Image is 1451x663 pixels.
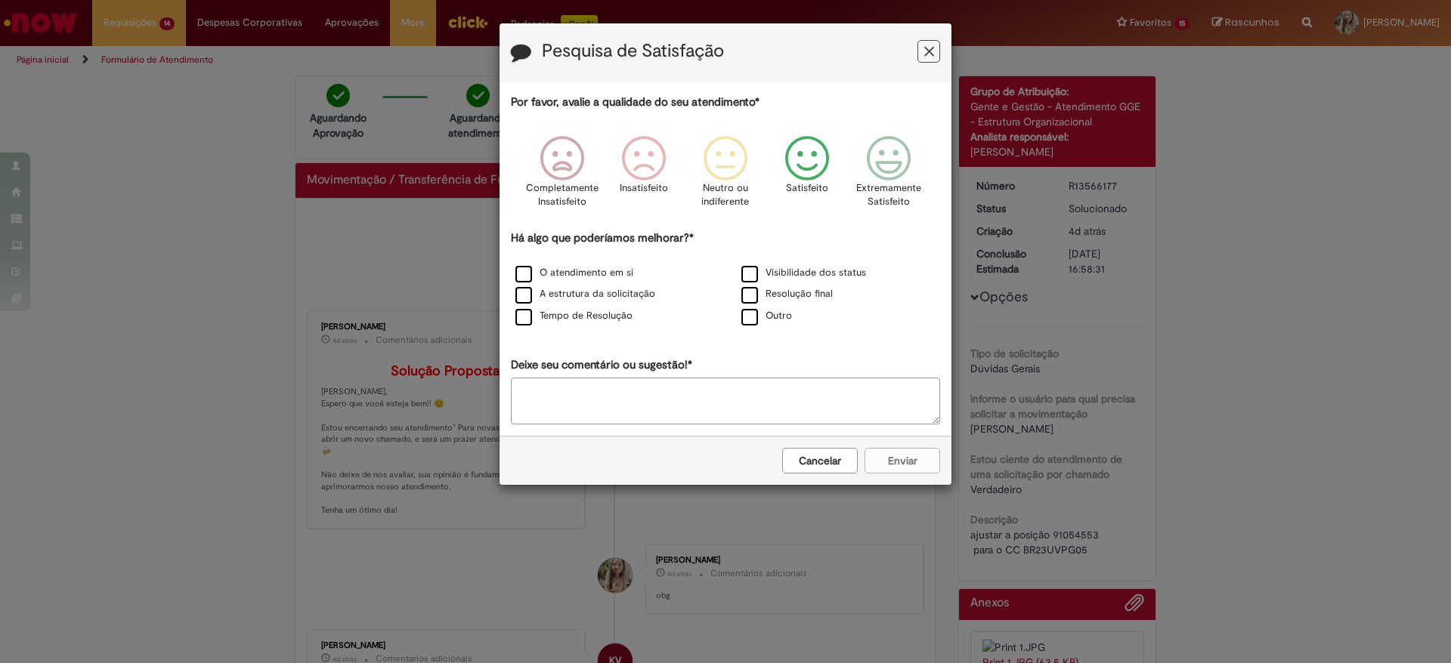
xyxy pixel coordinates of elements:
[687,125,764,228] div: Neutro ou indiferente
[741,309,792,323] label: Outro
[515,287,655,301] label: A estrutura da solicitação
[782,448,858,473] button: Cancelar
[620,181,668,196] p: Insatisfeito
[850,125,927,228] div: Extremamente Satisfeito
[511,94,760,110] label: Por favor, avalie a qualidade do seu atendimento*
[605,125,682,228] div: Insatisfeito
[769,125,846,228] div: Satisfeito
[515,309,633,323] label: Tempo de Resolução
[515,266,633,280] label: O atendimento em si
[741,287,833,301] label: Resolução final
[523,125,600,228] div: Completamente Insatisfeito
[526,181,599,209] p: Completamente Insatisfeito
[511,230,940,328] div: Há algo que poderíamos melhorar?*
[741,266,866,280] label: Visibilidade dos status
[856,181,921,209] p: Extremamente Satisfeito
[786,181,828,196] p: Satisfeito
[698,181,753,209] p: Neutro ou indiferente
[542,42,724,61] label: Pesquisa de Satisfação
[511,357,692,373] label: Deixe seu comentário ou sugestão!*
